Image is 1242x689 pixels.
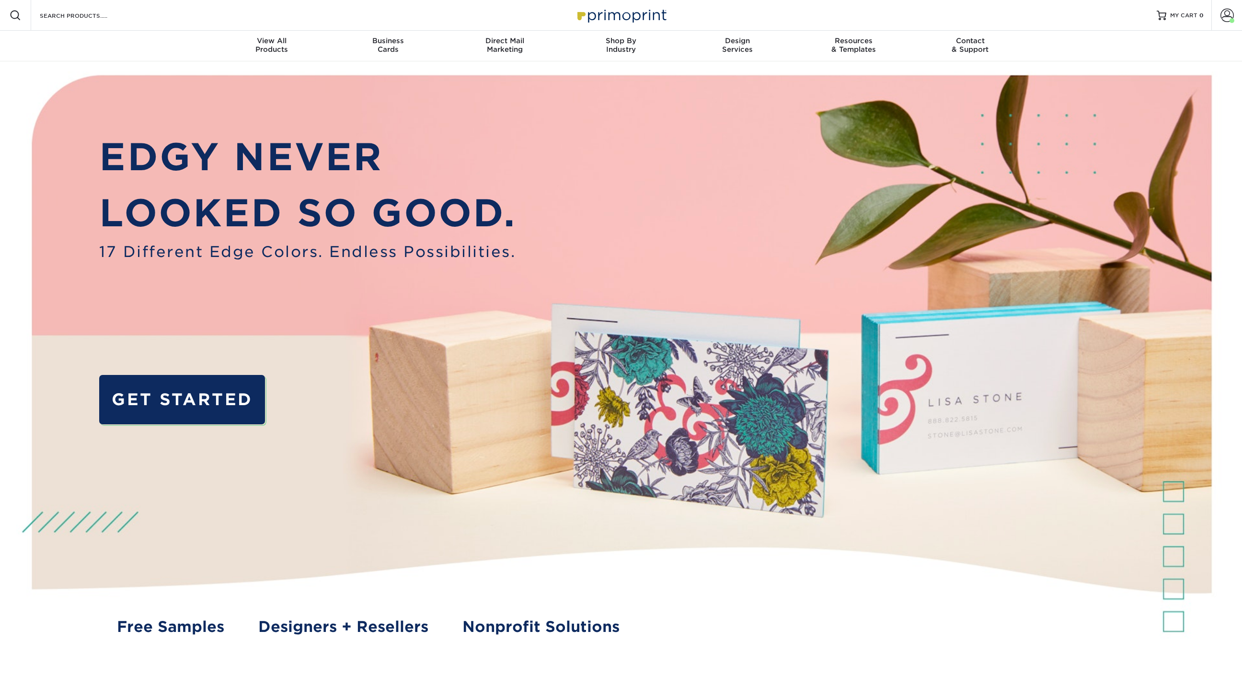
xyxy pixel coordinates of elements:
[679,36,795,45] span: Design
[563,31,679,61] a: Shop ByIndustry
[795,36,912,45] span: Resources
[912,36,1028,45] span: Contact
[330,36,447,54] div: Cards
[912,36,1028,54] div: & Support
[39,10,132,21] input: SEARCH PRODUCTS.....
[563,36,679,54] div: Industry
[117,616,224,638] a: Free Samples
[1170,12,1197,20] span: MY CART
[99,185,516,241] p: LOOKED SO GOOD.
[99,129,516,185] p: EDGY NEVER
[214,31,330,61] a: View AllProducts
[258,616,428,638] a: Designers + Resellers
[679,31,795,61] a: DesignServices
[214,36,330,45] span: View All
[563,36,679,45] span: Shop By
[330,36,447,45] span: Business
[679,36,795,54] div: Services
[330,31,447,61] a: BusinessCards
[99,241,516,263] span: 17 Different Edge Colors. Endless Possibilities.
[1199,12,1204,19] span: 0
[795,31,912,61] a: Resources& Templates
[795,36,912,54] div: & Templates
[214,36,330,54] div: Products
[462,616,620,638] a: Nonprofit Solutions
[447,36,563,45] span: Direct Mail
[447,31,563,61] a: Direct MailMarketing
[447,36,563,54] div: Marketing
[573,5,669,25] img: Primoprint
[99,375,265,424] a: GET STARTED
[912,31,1028,61] a: Contact& Support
